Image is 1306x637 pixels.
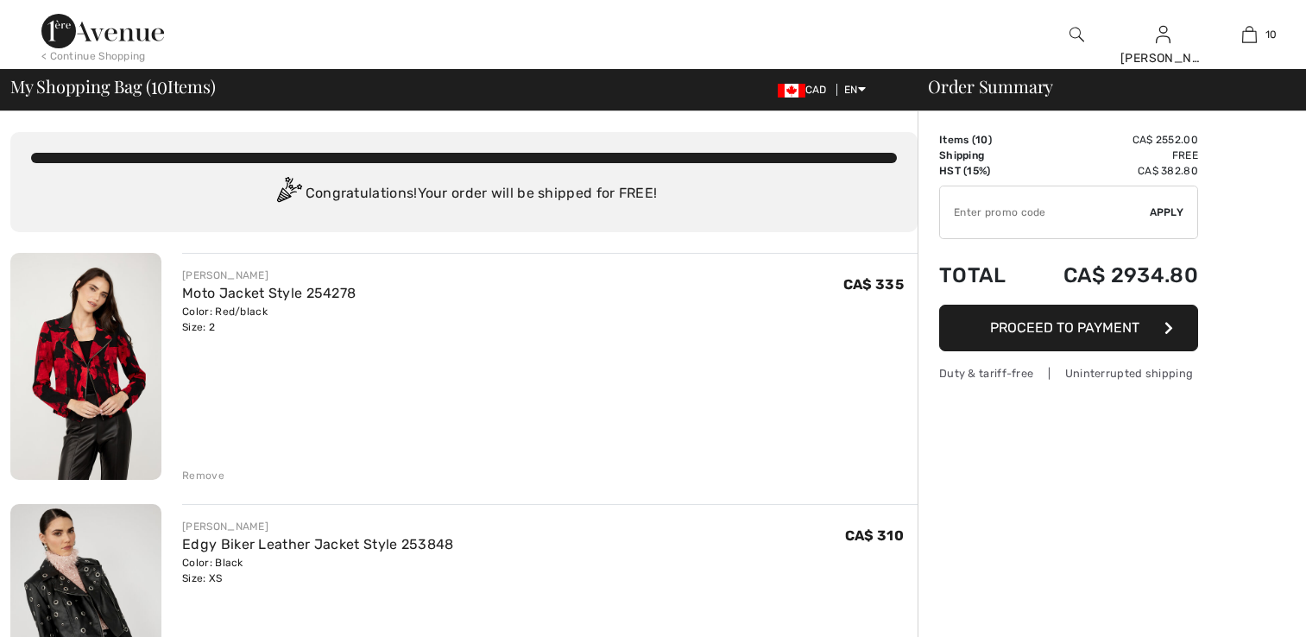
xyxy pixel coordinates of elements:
[1265,27,1278,42] span: 10
[182,285,356,301] a: Moto Jacket Style 254278
[939,305,1198,351] button: Proceed to Payment
[1025,163,1198,179] td: CA$ 382.80
[1025,246,1198,305] td: CA$ 2934.80
[939,132,1025,148] td: Items ( )
[151,73,167,96] span: 10
[10,253,161,480] img: Moto Jacket Style 254278
[939,148,1025,163] td: Shipping
[907,78,1296,95] div: Order Summary
[939,365,1198,382] div: Duty & tariff-free | Uninterrupted shipping
[1120,49,1205,67] div: [PERSON_NAME]
[1069,24,1084,45] img: search the website
[1196,585,1289,628] iframe: Opens a widget where you can find more information
[182,555,453,586] div: Color: Black Size: XS
[1025,132,1198,148] td: CA$ 2552.00
[990,319,1139,336] span: Proceed to Payment
[41,14,164,48] img: 1ère Avenue
[843,276,904,293] span: CA$ 335
[182,468,224,483] div: Remove
[182,268,356,283] div: [PERSON_NAME]
[778,84,805,98] img: Canadian Dollar
[940,186,1150,238] input: Promo code
[939,163,1025,179] td: HST (15%)
[1150,205,1184,220] span: Apply
[844,84,866,96] span: EN
[1025,148,1198,163] td: Free
[182,519,453,534] div: [PERSON_NAME]
[31,177,897,211] div: Congratulations! Your order will be shipped for FREE!
[939,246,1025,305] td: Total
[975,134,988,146] span: 10
[1207,24,1291,45] a: 10
[1156,26,1170,42] a: Sign In
[1156,24,1170,45] img: My Info
[182,536,453,552] a: Edgy Biker Leather Jacket Style 253848
[10,78,216,95] span: My Shopping Bag ( Items)
[271,177,306,211] img: Congratulation2.svg
[1242,24,1257,45] img: My Bag
[845,527,904,544] span: CA$ 310
[41,48,146,64] div: < Continue Shopping
[182,304,356,335] div: Color: Red/black Size: 2
[778,84,834,96] span: CAD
